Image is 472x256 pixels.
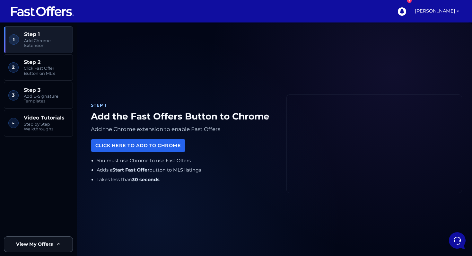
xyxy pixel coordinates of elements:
[14,104,105,110] input: Search for an Article...
[132,177,160,182] strong: 30 seconds
[10,36,52,41] span: Your Conversations
[91,111,276,122] h1: Add the Fast Offers Button to Chrome
[84,197,123,212] button: Help
[24,94,68,104] span: Add E-Signature Templates
[24,59,68,65] span: Step 2
[5,5,108,26] h2: Hello [PERSON_NAME] 👋
[8,62,19,73] span: 2
[19,206,30,212] p: Home
[448,231,467,250] iframe: Customerly Messenger Launcher
[10,46,23,59] img: dark
[112,167,149,173] strong: Start Fast Offer
[4,110,73,137] a: ▶︎ Video Tutorials Step by Step Walkthroughs
[24,31,68,37] span: Step 1
[55,206,74,212] p: Messages
[4,236,73,252] a: View My Offers
[9,34,19,45] span: 1
[97,157,276,164] li: You must use Chrome to use Fast Offers
[24,66,68,76] span: Click Fast Offer Button on MLS
[24,38,68,48] span: Add Chrome Extension
[91,139,185,152] a: Click Here to Add to Chrome
[4,82,73,109] a: 3 Step 3 Add E-Signature Templates
[287,95,462,193] iframe: Fast Offers Chrome Extension
[91,102,276,109] div: Step 1
[91,125,276,134] p: Add the Chrome extension to enable Fast Offers
[80,90,118,95] a: Open Help Center
[97,176,276,183] li: Takes less than
[97,166,276,174] li: Adds a button to MLS listings
[104,36,118,41] a: See all
[100,206,108,212] p: Help
[24,115,68,121] span: Video Tutorials
[46,68,90,73] span: Start a Conversation
[8,118,19,128] span: ▶︎
[4,26,73,53] a: 1 Step 1 Add Chrome Extension
[10,64,118,77] button: Start a Conversation
[4,54,73,81] a: 2 Step 2 Click Fast Offer Button on MLS
[16,241,53,248] span: View My Offers
[21,46,33,59] img: dark
[10,90,44,95] span: Find an Answer
[24,122,68,132] span: Step by Step Walkthroughs
[8,90,19,101] span: 3
[5,197,45,212] button: Home
[24,87,68,93] span: Step 3
[45,197,84,212] button: Messages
